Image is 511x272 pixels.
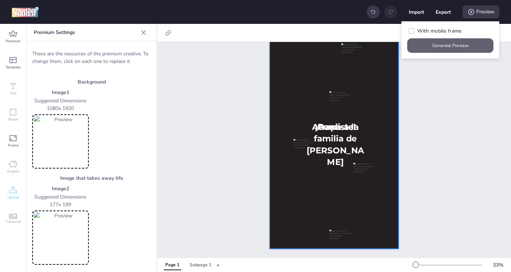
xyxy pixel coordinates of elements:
[489,261,507,269] div: 33 %
[32,50,151,65] p: These are the resources of the premium creative. To change them, click on each one to replace it.
[216,259,220,271] button: +
[417,27,461,35] span: With mobile frame
[5,64,21,70] span: Template
[32,185,89,192] p: Image 2
[34,116,87,167] img: Preview
[160,259,216,271] div: Tabs
[8,116,18,122] span: Shape
[462,5,499,18] div: Preview
[8,143,18,148] span: Frame
[165,262,179,268] div: Page 1
[409,4,424,20] button: Import
[7,169,20,174] span: Graphic
[32,78,151,86] h3: Background
[32,97,89,105] p: Suggested Dimensions
[32,174,151,182] h3: Image that takes away life
[10,90,17,96] span: Text
[32,193,89,201] p: Suggested Dimensions
[190,262,211,268] div: Subpage 1
[34,212,87,263] img: Preview
[436,4,451,20] button: Export
[6,219,21,225] span: Carousel
[7,195,19,200] span: Upload
[32,201,89,208] p: 177 x 199
[34,24,138,41] p: Premium Settings
[32,105,89,112] p: 1080 x 1920
[32,89,89,96] p: Image 1
[407,38,494,53] button: Generate Preview
[307,122,364,167] span: Atrapa a la familia de [PERSON_NAME]
[12,7,39,17] img: logo Creative Maker
[6,38,21,44] span: Premium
